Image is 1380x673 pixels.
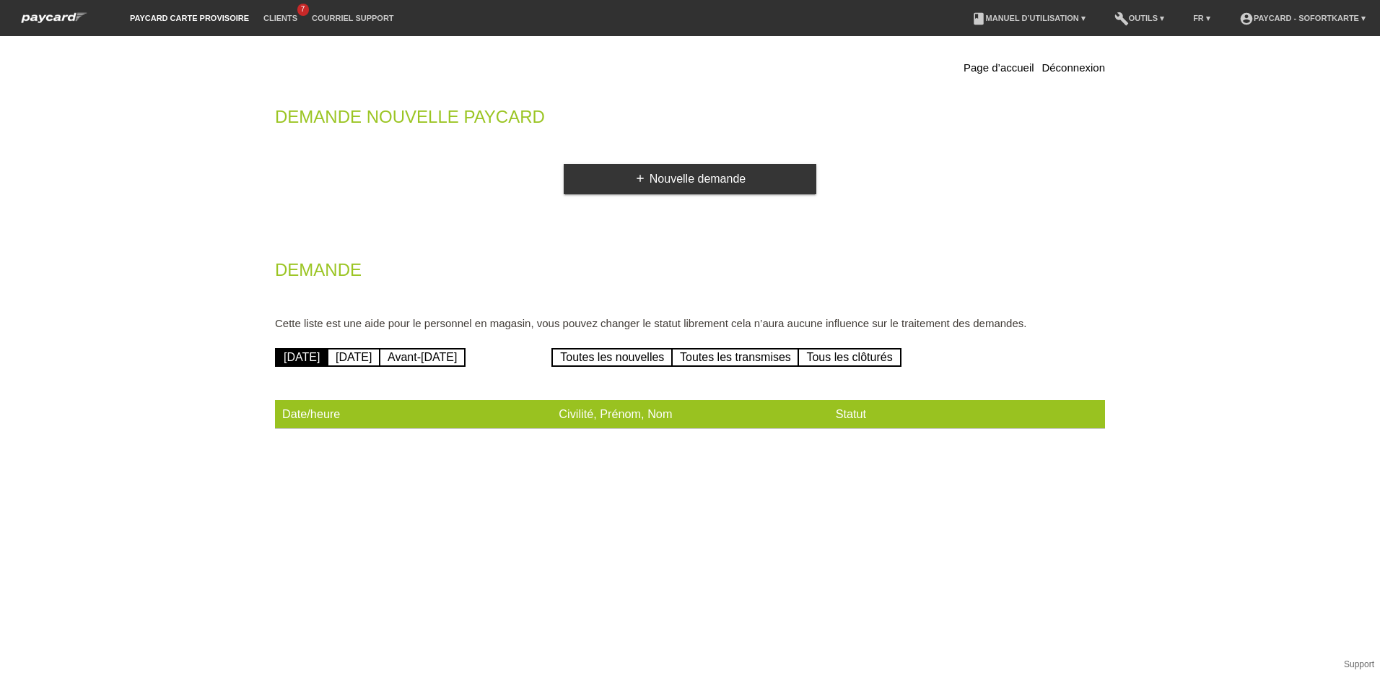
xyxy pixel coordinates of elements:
a: addNouvelle demande [564,164,816,194]
a: Déconnexion [1041,61,1105,74]
a: Avant-[DATE] [379,348,466,367]
i: account_circle [1239,12,1254,26]
a: Toutes les transmises [671,348,800,367]
p: Cette liste est une aide pour le personnel en magasin, vous pouvez changer le statut librement ce... [275,317,1105,329]
a: Page d’accueil [964,61,1034,74]
a: FR ▾ [1186,14,1218,22]
a: Courriel Support [305,14,401,22]
i: build [1114,12,1129,26]
a: paycard Sofortkarte [14,17,94,27]
h2: Demande nouvelle Paycard [275,110,1105,131]
a: Tous les clôturés [798,348,901,367]
a: Toutes les nouvelles [551,348,673,367]
h2: Demande [275,263,1105,285]
th: Statut [829,400,1105,429]
i: add [634,173,646,184]
a: [DATE] [327,348,380,367]
a: Clients [256,14,305,22]
a: buildOutils ▾ [1107,14,1171,22]
a: bookManuel d’utilisation ▾ [964,14,1093,22]
img: paycard Sofortkarte [14,10,94,25]
a: paycard carte provisoire [123,14,256,22]
a: Support [1344,659,1374,669]
a: account_circlepaycard - Sofortkarte ▾ [1232,14,1373,22]
th: Date/heure [275,400,551,429]
th: Civilité, Prénom, Nom [551,400,828,429]
span: 7 [297,4,309,16]
i: book [971,12,986,26]
a: [DATE] [275,348,328,367]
